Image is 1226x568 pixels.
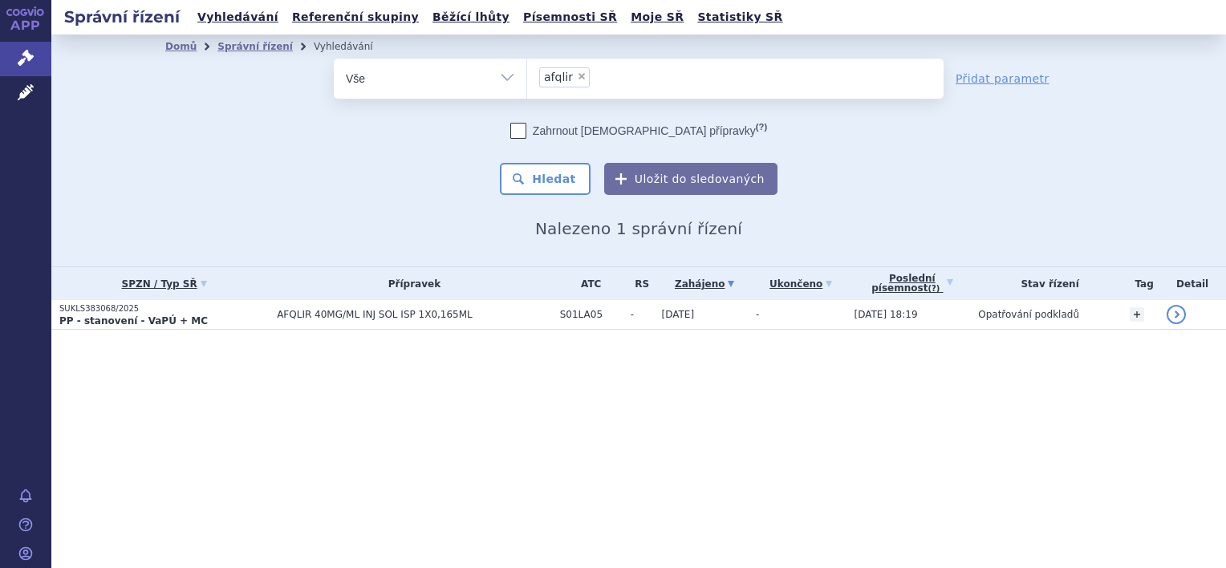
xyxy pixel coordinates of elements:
[692,6,787,28] a: Statistiky SŘ
[756,122,767,132] abbr: (?)
[1122,267,1159,300] th: Tag
[1159,267,1226,300] th: Detail
[510,123,767,139] label: Zahrnout [DEMOGRAPHIC_DATA] přípravky
[978,309,1079,320] span: Opatřování podkladů
[855,309,918,320] span: [DATE] 18:19
[287,6,424,28] a: Referenční skupiny
[314,34,394,59] li: Vyhledávání
[956,71,1049,87] a: Přidat parametr
[165,41,197,52] a: Domů
[193,6,283,28] a: Vyhledávání
[604,163,777,195] button: Uložit do sledovaných
[631,309,654,320] span: -
[626,6,688,28] a: Moje SŘ
[1130,307,1144,322] a: +
[59,273,269,295] a: SPZN / Typ SŘ
[535,219,742,238] span: Nalezeno 1 správní řízení
[59,303,269,314] p: SUKLS383068/2025
[623,267,654,300] th: RS
[661,273,747,295] a: Zahájeno
[428,6,514,28] a: Běžící lhůty
[277,309,552,320] span: AFQLIR 40MG/ML INJ SOL ISP 1X0,165ML
[970,267,1122,300] th: Stav řízení
[544,71,573,83] span: afqlir
[51,6,193,28] h2: Správní řízení
[756,309,759,320] span: -
[928,284,940,294] abbr: (?)
[560,309,623,320] span: S01LA05
[269,267,552,300] th: Přípravek
[59,315,208,327] strong: PP - stanovení - VaPÚ + MC
[518,6,622,28] a: Písemnosti SŘ
[661,309,694,320] span: [DATE]
[595,67,603,87] input: afqlir
[855,267,971,300] a: Poslednípísemnost(?)
[577,71,587,81] span: ×
[756,273,846,295] a: Ukončeno
[217,41,293,52] a: Správní řízení
[1167,305,1186,324] a: detail
[500,163,591,195] button: Hledat
[552,267,623,300] th: ATC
